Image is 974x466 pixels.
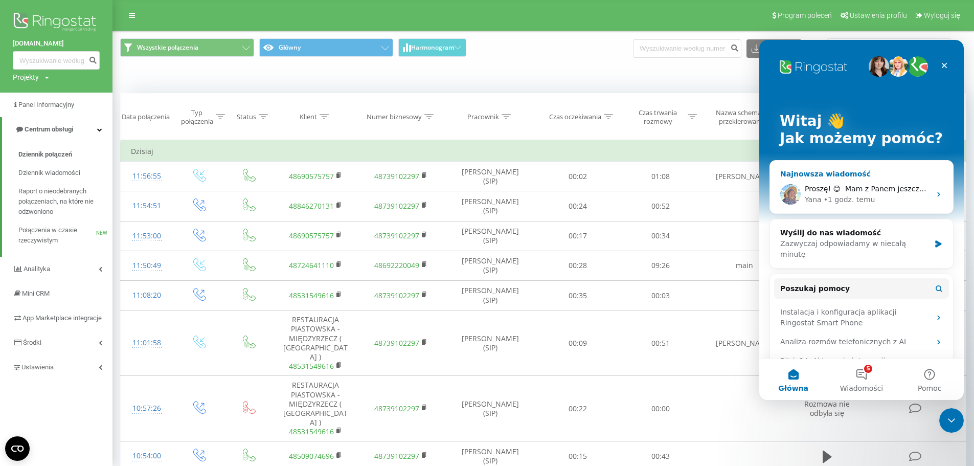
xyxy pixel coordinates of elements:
[619,191,701,221] td: 00:52
[374,231,419,240] a: 48739102297
[536,310,619,376] td: 00:09
[158,345,182,352] span: Pomoc
[13,51,100,70] input: Wyszukiwanie według numeru
[398,38,466,57] button: Harmonogram
[15,293,190,312] div: Analiza rozmów telefonicznych z AI
[24,265,50,273] span: Analityka
[804,399,850,418] span: Rozmowa nie odbyła się
[444,191,536,221] td: [PERSON_NAME] (SIP)
[5,436,30,461] button: Open CMP widget
[21,243,90,254] span: Poszukaj pomocy
[18,168,80,178] span: Dziennik wiadomości
[176,16,194,35] div: Zamknij
[374,291,419,300] a: 48739102297
[18,149,72,160] span: Dziennik połączeń
[273,376,358,441] td: RESTAURACJA PIASTOWSKA - MIĘDZYRZECZ ( [GEOGRAPHIC_DATA] )
[21,188,171,198] div: Wyślij do nas wiadomość
[21,297,171,307] div: Analiza rozmów telefonicznych z AI
[15,238,190,259] button: Poszukaj pomocy
[120,38,254,57] button: Wszystkie połączenia
[21,267,171,289] div: Instalacja i konfiguracja aplikacji Ringostat Smart Phone
[131,333,163,353] div: 11:01:58
[289,260,334,270] a: 48724641110
[131,256,163,276] div: 11:50:49
[23,339,41,346] span: Środki
[619,251,701,280] td: 09:26
[374,171,419,181] a: 48739102297
[619,376,701,441] td: 00:00
[15,312,190,330] div: Bitrix24. Aktywacja integracji
[289,451,334,461] a: 48509074696
[21,198,171,220] div: Zazwyczaj odpowiadamy w niecałą minutę
[759,40,964,400] iframe: Intercom live chat
[18,145,112,164] a: Dziennik połączeń
[549,113,601,121] div: Czas oczekiwania
[64,154,116,165] div: • 1 godz. temu
[22,290,50,297] span: Mini CRM
[374,451,419,461] a: 48739102297
[18,186,107,217] span: Raport o nieodebranych połączeniach, na które nie odzwoniono
[939,408,964,433] iframe: Intercom live chat
[289,427,334,436] a: 48531549616
[444,310,536,376] td: [PERSON_NAME] (SIP)
[131,285,163,305] div: 11:08:20
[633,39,741,58] input: Wyszukiwanie według numeru
[444,281,536,310] td: [PERSON_NAME] (SIP)
[300,113,317,121] div: Klient
[121,141,966,162] td: Dzisiaj
[746,39,802,58] button: Eksport
[289,171,334,181] a: 48690575757
[13,72,39,82] div: Projekty
[619,310,701,376] td: 00:51
[18,101,74,108] span: Panel Informacyjny
[13,38,100,49] a: [DOMAIN_NAME]
[536,251,619,280] td: 00:28
[536,191,619,221] td: 00:24
[289,201,334,211] a: 48846270131
[289,231,334,240] a: 48690575757
[536,162,619,191] td: 00:02
[536,281,619,310] td: 00:35
[411,44,454,51] span: Harmonogram
[778,11,832,19] span: Program poleceń
[81,345,124,352] span: Wiadomości
[850,11,907,19] span: Ustawienia profilu
[13,10,100,36] img: Ringostat logo
[715,108,769,126] div: Nazwa schematu przekierowania
[18,164,112,182] a: Dziennik wiadomości
[374,201,419,211] a: 48739102297
[46,154,62,165] div: Yana
[131,446,163,466] div: 10:54:00
[131,166,163,186] div: 11:56:55
[367,113,422,121] div: Numer biznesowy
[374,260,419,270] a: 48692220049
[18,221,112,250] a: Połączenia w czasie rzeczywistymNEW
[289,361,334,371] a: 48531549616
[619,221,701,251] td: 00:34
[181,108,213,126] div: Typ połączenia
[619,162,701,191] td: 01:08
[18,182,112,221] a: Raport o nieodebranych połączeniach, na które nie odzwoniono
[19,345,49,352] span: Główna
[21,363,54,371] span: Ustawienia
[25,125,73,133] span: Centrum obsługi
[10,179,194,229] div: Wyślij do nas wiadomośćZazwyczaj odpowiadamy w niecałą minutę
[444,221,536,251] td: [PERSON_NAME] (SIP)
[701,251,787,280] td: main
[701,310,787,376] td: [PERSON_NAME]
[374,338,419,348] a: 48739102297
[122,113,170,121] div: Data połączenia
[131,398,163,418] div: 10:57:26
[18,225,96,246] span: Połączenia w czasie rzeczywistym
[374,404,419,413] a: 48739102297
[137,319,205,360] button: Pomoc
[259,38,393,57] button: Główny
